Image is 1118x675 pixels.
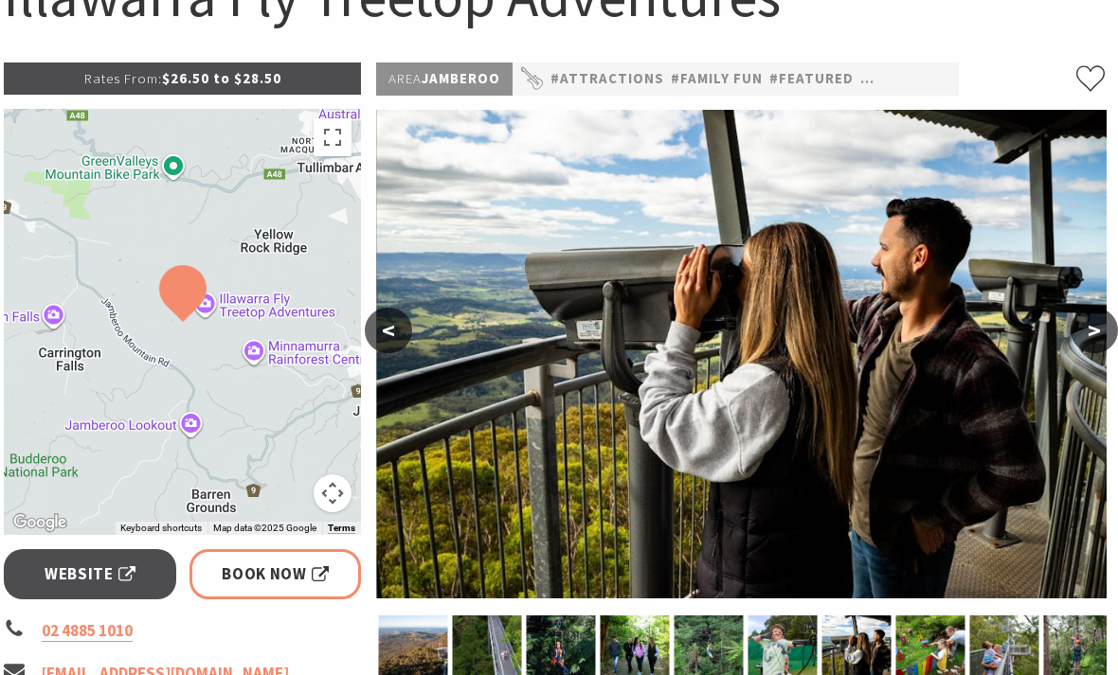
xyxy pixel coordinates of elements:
[388,69,422,87] span: Area
[328,523,355,534] a: Terms (opens in new tab)
[365,308,412,353] button: <
[213,523,316,533] span: Map data ©2025 Google
[671,67,763,91] a: #Family Fun
[314,118,352,156] button: Toggle fullscreen view
[84,69,162,87] span: Rates From:
[42,620,133,642] a: 02 4885 1010
[376,62,513,96] p: Jamberoo
[222,561,329,587] span: Book Now
[120,522,202,535] button: Keyboard shortcuts
[4,62,361,95] p: $26.50 to $28.50
[550,67,664,91] a: #Attractions
[1071,308,1118,353] button: >
[860,67,981,91] a: #Nature Walks
[9,510,71,535] img: Google
[9,510,71,535] a: Click to see this area on Google Maps
[4,549,176,599] a: Website
[45,561,135,587] span: Website
[769,67,854,91] a: #Featured
[376,110,1107,598] img: Treetop Walk at Illawarra Fly Treetop Adventures
[189,549,362,599] a: Book Now
[314,474,352,512] button: Map camera controls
